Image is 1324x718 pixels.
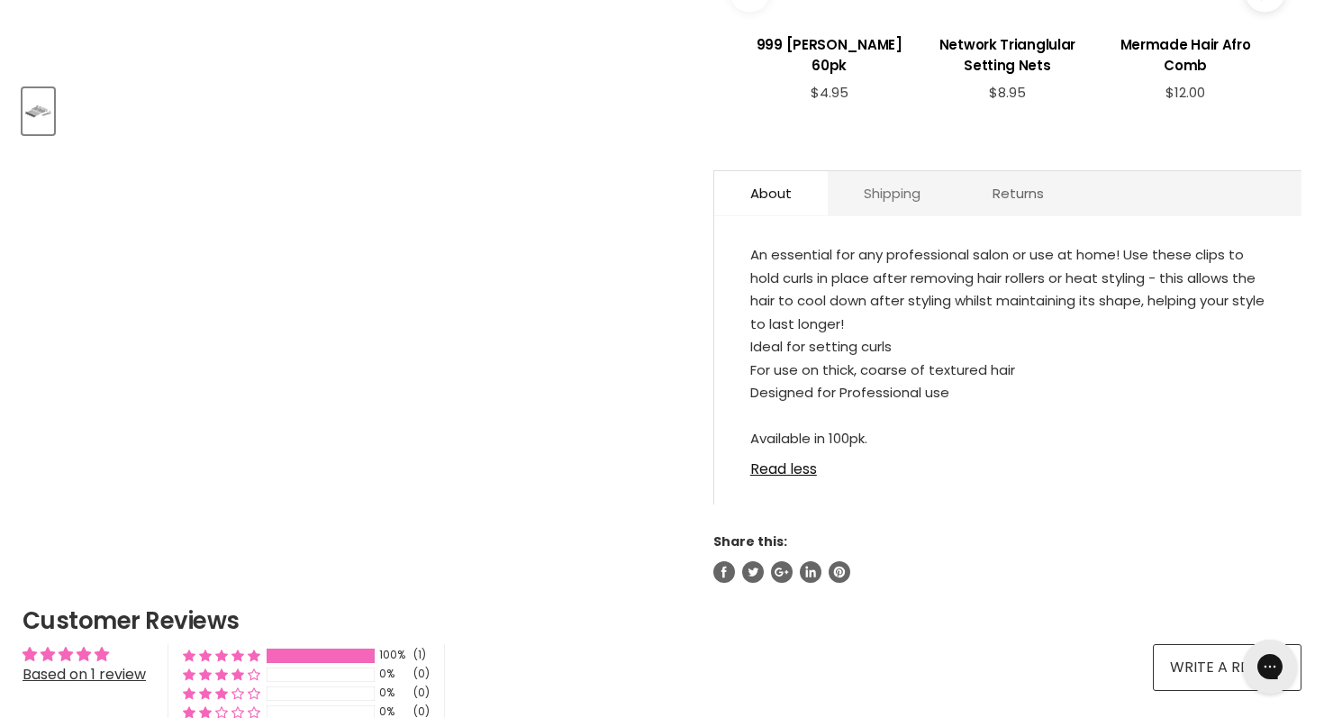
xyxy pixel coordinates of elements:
[828,171,957,215] a: Shipping
[1165,83,1205,102] span: $12.00
[928,21,1088,85] a: View product:Network Trianglular Setting Nets
[713,532,787,550] span: Share this:
[23,664,146,685] a: Based on 1 review
[1105,21,1265,85] a: View product:Mermade Hair Afro Comb
[957,171,1080,215] a: Returns
[413,648,426,663] div: (1)
[713,533,1301,582] aside: Share this:
[1105,34,1265,76] h3: Mermade Hair Afro Comb
[989,83,1026,102] span: $8.95
[23,88,54,134] button: Hi Lift Double Prong Pin Curl Clips
[750,381,1265,404] li: Designed for Professional use
[183,648,260,663] div: 100% (1) reviews with 5 star rating
[811,83,848,102] span: $4.95
[23,604,1301,637] h2: Customer Reviews
[750,243,1265,450] div: An essential for any professional salon or use at home! Use these clips to hold curls in place af...
[714,171,828,215] a: About
[20,83,684,134] div: Product thumbnails
[928,34,1088,76] h3: Network Trianglular Setting Nets
[1153,644,1301,691] a: Write a review
[24,90,52,132] img: Hi Lift Double Prong Pin Curl Clips
[749,21,910,85] a: View product:999 Bobby Pins 60pk
[379,648,408,663] div: 100%
[1234,633,1306,700] iframe: Gorgias live chat messenger
[749,34,910,76] h3: 999 [PERSON_NAME] 60pk
[750,359,1265,382] li: For use on thick, coarse of textured hair
[750,450,1265,477] a: Read less
[750,335,1265,359] li: Ideal for setting curls
[23,644,146,665] div: Average rating is 5.00 stars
